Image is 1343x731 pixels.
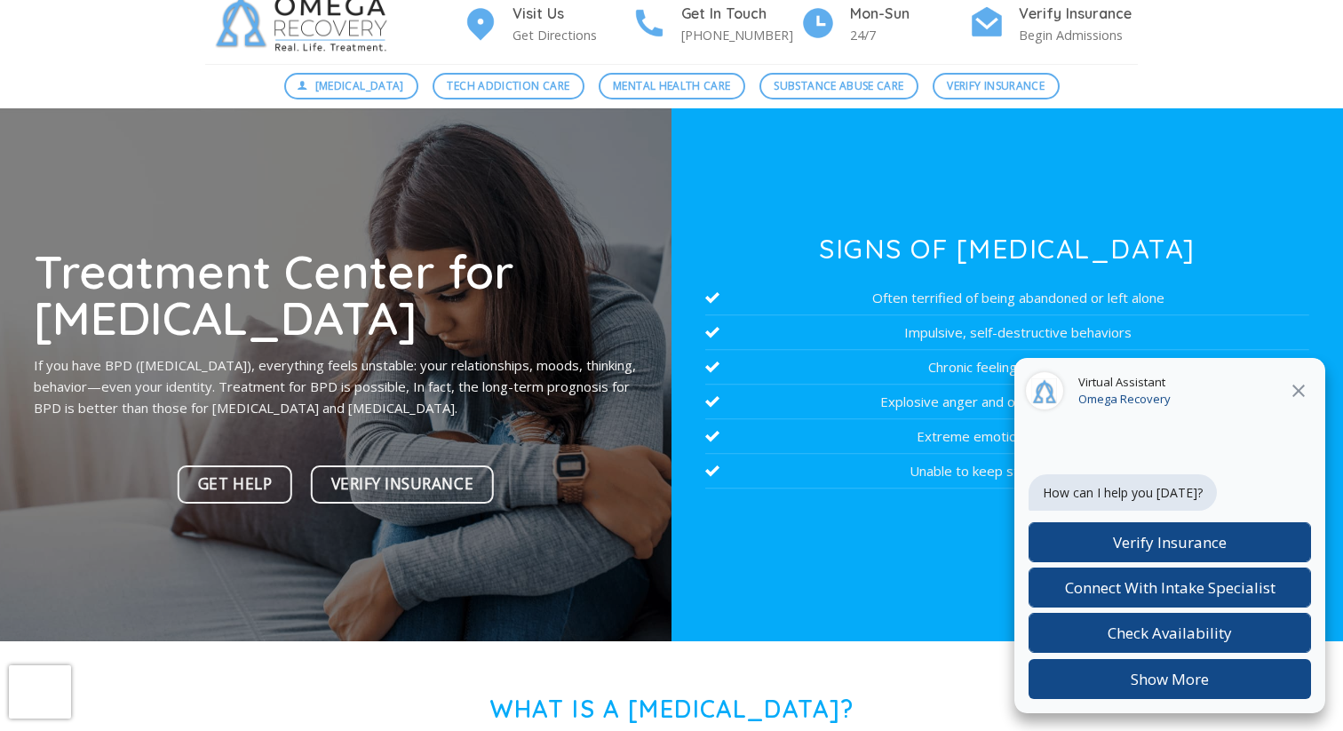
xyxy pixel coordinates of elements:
[705,350,1309,385] li: Chronic feelings of emptiness
[850,25,969,45] p: 24/7
[331,472,473,497] span: Verify Insurance
[681,3,800,26] h4: Get In Touch
[705,315,1309,350] li: Impulsive, self-destructive behaviors
[433,73,584,99] a: Tech Addiction Care
[463,3,632,46] a: Visit Us Get Directions
[613,77,730,94] span: Mental Health Care
[759,73,918,99] a: Substance Abuse Care
[632,3,800,46] a: Get In Touch [PHONE_NUMBER]
[705,281,1309,315] li: Often terrified of being abandoned or left alone
[933,73,1060,99] a: Verify Insurance
[284,73,419,99] a: [MEDICAL_DATA]
[1019,25,1138,45] p: Begin Admissions
[34,248,638,341] h1: Treatment Center for [MEDICAL_DATA]
[599,73,745,99] a: Mental Health Care
[681,25,800,45] p: [PHONE_NUMBER]
[705,454,1309,489] li: Unable to keep stable relationships
[850,3,969,26] h4: Mon-Sun
[774,77,903,94] span: Substance Abuse Care
[513,3,632,26] h4: Visit Us
[34,354,638,418] p: If you have BPD ([MEDICAL_DATA]), everything feels unstable: your relationships, moods, thinking,...
[513,25,632,45] p: Get Directions
[205,695,1138,724] h1: What is a [MEDICAL_DATA]?
[705,235,1309,262] h3: Signs of [MEDICAL_DATA]
[198,472,272,497] span: Get Help
[969,3,1138,46] a: Verify Insurance Begin Admissions
[947,77,1045,94] span: Verify Insurance
[705,419,1309,454] li: Extreme emotional mood swings
[705,385,1309,419] li: Explosive anger and often times self harming
[178,465,292,504] a: Get Help
[315,77,404,94] span: [MEDICAL_DATA]
[1019,3,1138,26] h4: Verify Insurance
[447,77,569,94] span: Tech Addiction Care
[311,465,494,504] a: Verify Insurance
[9,665,71,719] iframe: reCAPTCHA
